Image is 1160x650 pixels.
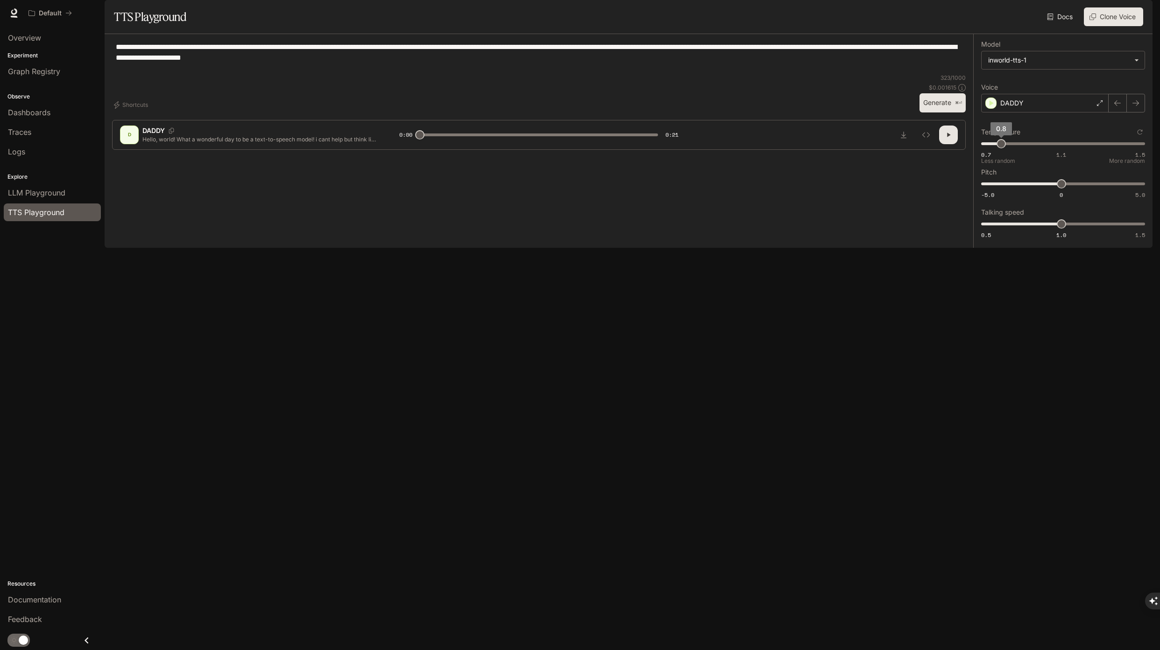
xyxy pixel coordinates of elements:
[917,126,935,144] button: Inspect
[996,125,1006,133] span: 0.8
[39,9,62,17] p: Default
[982,51,1145,69] div: inworld-tts-1
[894,126,913,144] button: Download audio
[988,56,1130,65] div: inworld-tts-1
[1135,231,1145,239] span: 1.5
[114,7,186,26] h1: TTS Playground
[920,93,966,112] button: Generate⌘⏎
[981,129,1020,135] p: Temperature
[955,100,962,106] p: ⌘⏎
[981,84,998,91] p: Voice
[1000,98,1024,108] p: DADDY
[941,74,966,82] p: 323 / 1000
[1135,191,1145,199] span: 5.0
[981,169,997,175] p: Pitch
[165,128,178,133] button: Copy Voice ID
[142,135,377,143] p: Hello, world! What a wonderful day to be a text-to-speech model! i cant help but think life is of...
[929,84,956,91] p: $ 0.001615
[1084,7,1143,26] button: Clone Voice
[1135,127,1145,137] button: Reset to default
[981,158,1015,164] p: Less random
[1056,151,1066,159] span: 1.1
[1060,191,1063,199] span: 0
[981,231,991,239] span: 0.5
[981,151,991,159] span: 0.7
[981,41,1000,48] p: Model
[399,130,412,140] span: 0:00
[142,126,165,135] p: DADDY
[1135,151,1145,159] span: 1.5
[665,130,679,140] span: 0:21
[24,4,76,22] button: All workspaces
[981,191,994,199] span: -5.0
[981,209,1024,216] p: Talking speed
[1109,158,1145,164] p: More random
[1045,7,1076,26] a: Docs
[112,98,152,112] button: Shortcuts
[122,127,137,142] div: D
[1056,231,1066,239] span: 1.0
